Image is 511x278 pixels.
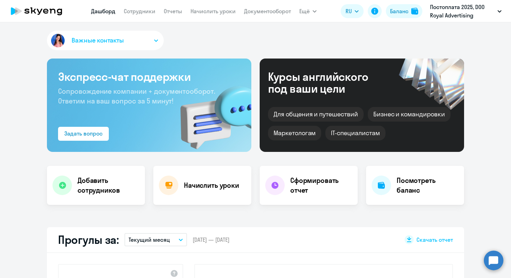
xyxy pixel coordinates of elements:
a: Начислить уроки [190,8,236,15]
button: RU [341,4,364,18]
button: Важные контакты [47,31,164,50]
div: Бизнес и командировки [368,107,451,122]
button: Текущий месяц [124,233,187,246]
span: Ещё [299,7,310,15]
h4: Начислить уроки [184,180,239,190]
img: avatar [50,32,66,49]
button: Постоплата 2025, DOO Royal Advertising [427,3,505,20]
img: bg-img [170,74,251,152]
img: balance [411,8,418,15]
div: Баланс [390,7,408,15]
a: Сотрудники [124,8,155,15]
div: Курсы английского под ваши цели [268,71,387,94]
div: Маркетологам [268,126,321,140]
h4: Сформировать отчет [290,176,352,195]
button: Задать вопрос [58,127,109,141]
div: Задать вопрос [64,129,103,138]
span: Важные контакты [72,36,124,45]
a: Документооборот [244,8,291,15]
a: Отчеты [164,8,182,15]
a: Дашборд [91,8,115,15]
h4: Добавить сотрудников [78,176,139,195]
button: Балансbalance [386,4,422,18]
button: Ещё [299,4,317,18]
span: Скачать отчет [416,236,453,244]
span: Сопровождение компании + документооборот. Ответим на ваш вопрос за 5 минут! [58,87,215,105]
h3: Экспресс-чат поддержки [58,70,240,84]
div: Для общения и путешествий [268,107,364,122]
span: [DATE] — [DATE] [193,236,229,244]
span: RU [346,7,352,15]
h4: Посмотреть баланс [397,176,459,195]
h2: Прогулы за: [58,233,119,247]
p: Текущий месяц [129,235,170,244]
div: IT-специалистам [325,126,385,140]
p: Постоплата 2025, DOO Royal Advertising [430,3,495,20]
